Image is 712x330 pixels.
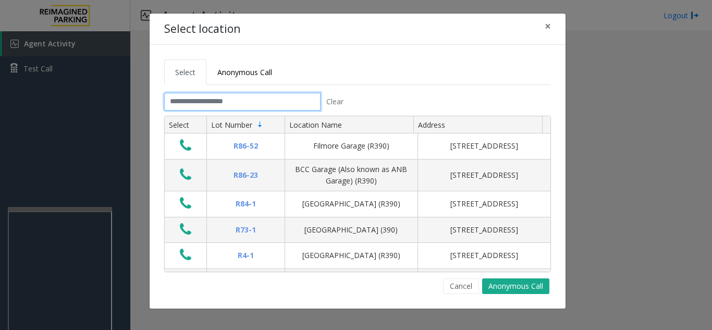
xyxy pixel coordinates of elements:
button: Anonymous Call [482,278,549,294]
div: R86-52 [213,140,278,152]
button: Clear [321,93,350,111]
span: Address [418,120,445,130]
div: BCC Garage (Also known as ANB Garage) (R390) [291,164,411,187]
h4: Select location [164,21,240,38]
div: [STREET_ADDRESS] [424,140,544,152]
div: R86-23 [213,169,278,181]
div: R73-1 [213,224,278,236]
div: [GEOGRAPHIC_DATA] (R390) [291,198,411,210]
span: Sortable [256,120,264,129]
div: R4-1 [213,250,278,261]
div: R84-1 [213,198,278,210]
div: Filmore Garage (R390) [291,140,411,152]
div: [GEOGRAPHIC_DATA] (390) [291,224,411,236]
span: Anonymous Call [217,67,272,77]
span: Lot Number [211,120,252,130]
div: [STREET_ADDRESS] [424,198,544,210]
div: [GEOGRAPHIC_DATA] (R390) [291,250,411,261]
span: Select [175,67,195,77]
ul: Tabs [164,59,551,85]
div: [STREET_ADDRESS] [424,224,544,236]
button: Cancel [443,278,479,294]
span: Location Name [289,120,342,130]
th: Select [165,116,206,134]
span: × [545,19,551,33]
div: Data table [165,116,550,272]
div: [STREET_ADDRESS] [424,169,544,181]
button: Close [537,14,558,39]
div: [STREET_ADDRESS] [424,250,544,261]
